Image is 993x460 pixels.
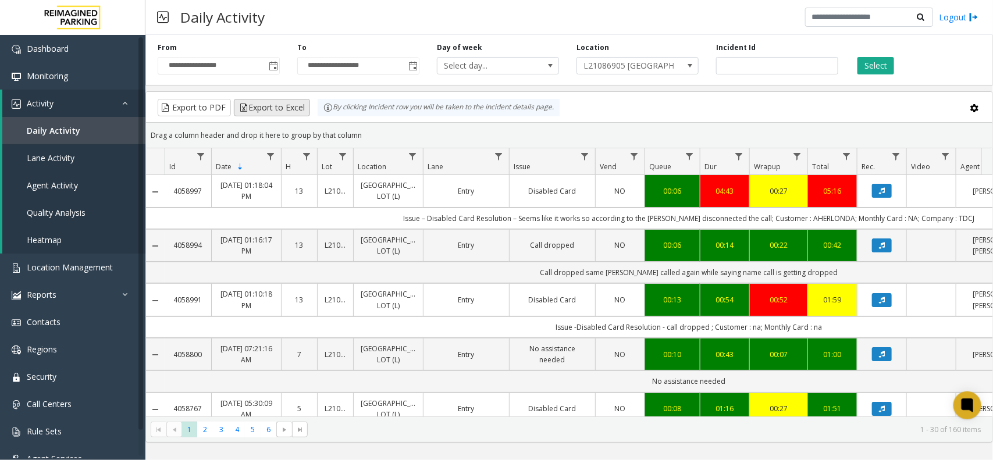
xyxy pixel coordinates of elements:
a: Disabled Card [517,294,588,305]
button: Export to Excel [234,99,310,116]
span: Lane [428,162,443,172]
a: Call dropped [517,240,588,251]
a: Location Filter Menu [405,148,421,164]
span: Contacts [27,316,60,327]
a: [GEOGRAPHIC_DATA] LOT (L) [361,234,416,256]
span: Dur [704,162,717,172]
a: 01:51 [815,403,850,414]
a: Rec. Filter Menu [888,148,904,164]
a: 05:16 [815,186,850,197]
a: 5 [289,403,310,414]
span: Location [358,162,386,172]
img: 'icon' [12,72,21,81]
a: Logout [939,11,978,23]
span: Date [216,162,232,172]
a: Collapse Details [146,405,165,414]
div: 00:27 [757,186,800,197]
a: 00:54 [707,294,742,305]
div: 00:06 [652,240,693,251]
button: Select [857,57,894,74]
a: Collapse Details [146,187,165,197]
span: Page 5 [245,422,261,437]
img: 'icon' [12,263,21,273]
span: Reports [27,289,56,300]
div: 00:14 [707,240,742,251]
span: Page 6 [261,422,276,437]
span: Go to the last page [296,425,305,434]
a: Id Filter Menu [193,148,209,164]
a: 13 [289,294,310,305]
a: 00:27 [757,403,800,414]
a: Collapse Details [146,241,165,251]
img: pageIcon [157,3,169,31]
img: 'icon' [12,345,21,355]
a: Wrapup Filter Menu [789,148,805,164]
a: Agent Activity [2,172,145,199]
a: Heatmap [2,226,145,254]
a: Entry [430,349,502,360]
a: Entry [430,403,502,414]
span: Page 2 [197,422,213,437]
span: Dashboard [27,43,69,54]
a: 4058991 [172,294,204,305]
a: 01:59 [815,294,850,305]
a: [GEOGRAPHIC_DATA] LOT (L) [361,398,416,420]
a: Daily Activity [2,117,145,144]
span: Security [27,371,56,382]
span: Heatmap [27,234,62,245]
a: L21086905 [325,403,346,414]
a: 01:00 [815,349,850,360]
a: Total Filter Menu [839,148,855,164]
label: Location [576,42,609,53]
a: [DATE] 05:30:09 AM [219,398,274,420]
span: Quality Analysis [27,207,86,218]
a: [GEOGRAPHIC_DATA] LOT (L) [361,288,416,311]
a: 04:43 [707,186,742,197]
span: Location Management [27,262,113,273]
a: Entry [430,294,502,305]
label: Day of week [437,42,482,53]
div: 00:06 [652,186,693,197]
div: By clicking Incident row you will be taken to the incident details page. [318,99,560,116]
a: Queue Filter Menu [682,148,697,164]
a: 00:22 [757,240,800,251]
img: 'icon' [12,99,21,109]
a: [GEOGRAPHIC_DATA] LOT (L) [361,343,416,365]
span: Toggle popup [266,58,279,74]
a: 4058994 [172,240,204,251]
a: [GEOGRAPHIC_DATA] LOT (L) [361,180,416,202]
span: Toggle popup [406,58,419,74]
a: 00:10 [652,349,693,360]
a: Dur Filter Menu [731,148,747,164]
span: Call Centers [27,398,72,409]
a: [DATE] 07:21:16 AM [219,343,274,365]
a: [DATE] 01:18:04 PM [219,180,274,202]
a: 13 [289,240,310,251]
div: 01:16 [707,403,742,414]
a: 00:07 [757,349,800,360]
kendo-pager-info: 1 - 30 of 160 items [315,425,981,434]
a: NO [603,240,638,251]
span: Vend [600,162,617,172]
span: Monitoring [27,70,68,81]
img: 'icon' [12,291,21,300]
a: 00:42 [815,240,850,251]
span: Total [812,162,829,172]
span: Daily Activity [27,125,80,136]
img: infoIcon.svg [323,103,333,112]
a: No assistance needed [517,343,588,365]
label: Incident Id [716,42,756,53]
a: NO [603,349,638,360]
span: Lot [322,162,332,172]
a: Lane Activity [2,144,145,172]
span: NO [615,240,626,250]
a: H Filter Menu [299,148,315,164]
span: Wrapup [754,162,781,172]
